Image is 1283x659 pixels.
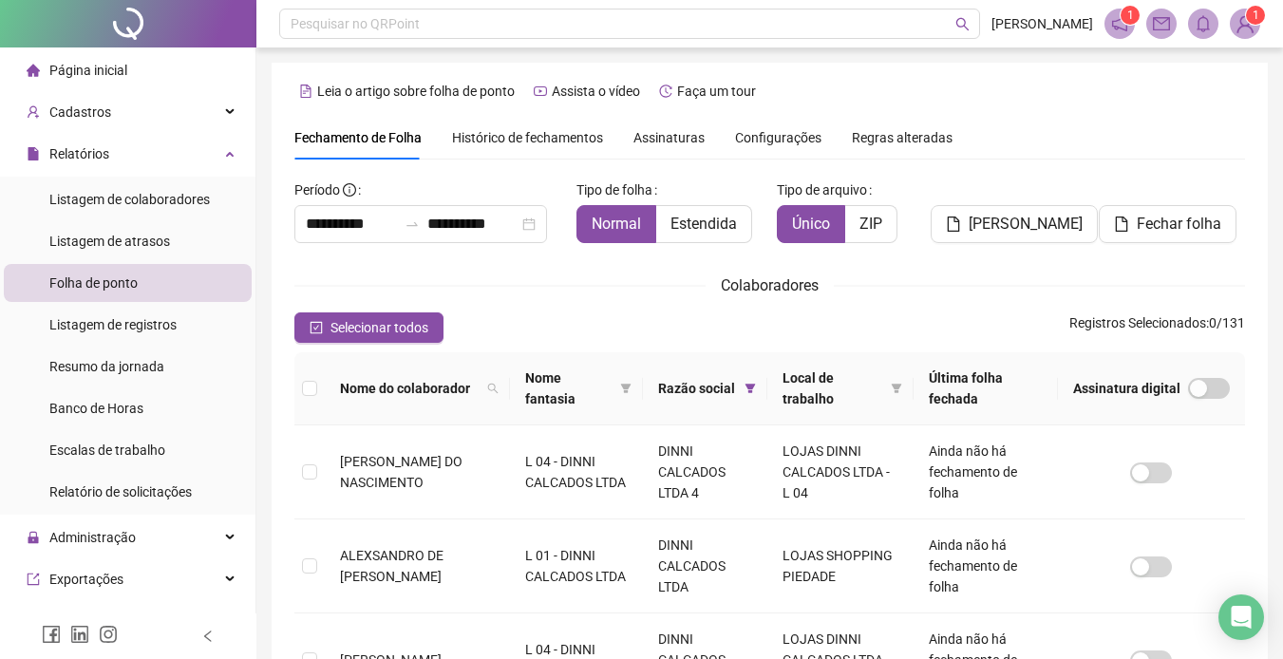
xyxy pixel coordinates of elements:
span: mail [1153,15,1170,32]
sup: Atualize o seu contato no menu Meus Dados [1246,6,1265,25]
span: bell [1195,15,1212,32]
span: [PERSON_NAME] [969,213,1083,235]
td: L 01 - DINNI CALCADOS LTDA [510,519,642,613]
span: Normal [592,215,641,233]
span: user-add [27,105,40,119]
span: : 0 / 131 [1069,312,1245,343]
span: Assinatura digital [1073,378,1180,399]
span: Assista o vídeo [552,84,640,99]
span: Cadastros [49,104,111,120]
td: DINNI CALCADOS LTDA 4 [643,425,767,519]
sup: 1 [1121,6,1140,25]
span: Listagem de atrasos [49,234,170,249]
th: Última folha fechada [914,352,1058,425]
span: Período [294,182,340,198]
span: instagram [99,625,118,644]
span: Banco de Horas [49,401,143,416]
span: filter [741,374,760,403]
span: 1 [1127,9,1134,22]
span: search [955,17,970,31]
span: ALEXSANDRO DE [PERSON_NAME] [340,548,443,584]
span: filter [891,383,902,394]
button: Fechar folha [1099,205,1236,243]
span: Assinaturas [633,131,705,144]
td: LOJAS SHOPPING PIEDADE [767,519,914,613]
span: Administração [49,530,136,545]
span: Colaboradores [721,276,819,294]
span: linkedin [70,625,89,644]
span: Regras alteradas [852,131,953,144]
span: search [487,383,499,394]
span: [PERSON_NAME] [991,13,1093,34]
img: 94659 [1231,9,1259,38]
span: Relatório de solicitações [49,484,192,499]
span: facebook [42,625,61,644]
button: [PERSON_NAME] [931,205,1098,243]
span: Página inicial [49,63,127,78]
span: Faça um tour [677,84,756,99]
span: Ainda não há fechamento de folha [929,443,1017,500]
span: filter [620,383,632,394]
button: Selecionar todos [294,312,443,343]
td: L 04 - DINNI CALCADOS LTDA [510,425,642,519]
span: home [27,64,40,77]
span: notification [1111,15,1128,32]
span: file [1114,217,1129,232]
span: [PERSON_NAME] DO NASCIMENTO [340,454,462,490]
span: to [405,217,420,232]
span: Nome fantasia [525,367,612,409]
span: export [27,573,40,586]
span: search [483,374,502,403]
span: filter [616,364,635,413]
span: filter [745,383,756,394]
span: Tipo de folha [576,179,652,200]
span: Único [792,215,830,233]
span: Configurações [735,131,821,144]
span: Resumo da jornada [49,359,164,374]
span: file-text [299,85,312,98]
span: Escalas de trabalho [49,442,165,458]
span: Selecionar todos [330,317,428,338]
div: Open Intercom Messenger [1218,594,1264,640]
span: Histórico de fechamentos [452,130,603,145]
span: Listagem de registros [49,317,177,332]
span: youtube [534,85,547,98]
span: lock [27,531,40,544]
span: info-circle [343,183,356,197]
span: Estendida [670,215,737,233]
span: swap-right [405,217,420,232]
span: Fechamento de Folha [294,130,422,145]
span: filter [887,364,906,413]
span: Folha de ponto [49,275,138,291]
span: Tipo de arquivo [777,179,867,200]
span: file [27,147,40,160]
span: Razão social [658,378,737,399]
span: Fechar folha [1137,213,1221,235]
span: Registros Selecionados [1069,315,1206,330]
span: Leia o artigo sobre folha de ponto [317,84,515,99]
span: Relatórios [49,146,109,161]
td: DINNI CALCADOS LTDA [643,519,767,613]
span: Local de trabalho [783,367,883,409]
span: Listagem de colaboradores [49,192,210,207]
span: history [659,85,672,98]
span: file [946,217,961,232]
span: Nome do colaborador [340,378,480,399]
span: check-square [310,321,323,334]
td: LOJAS DINNI CALCADOS LTDA - L 04 [767,425,914,519]
span: 1 [1253,9,1259,22]
span: ZIP [859,215,882,233]
span: Exportações [49,572,123,587]
span: Ainda não há fechamento de folha [929,537,1017,594]
span: left [201,630,215,643]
